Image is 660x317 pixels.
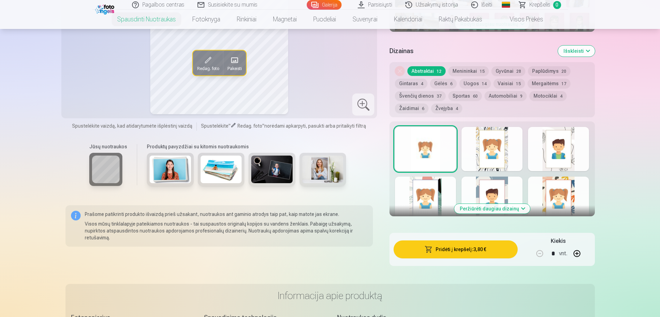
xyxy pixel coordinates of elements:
[201,123,229,129] span: Spustelėkite
[553,1,561,9] span: 0
[237,123,262,129] span: Redag. foto
[482,81,487,86] span: 14
[262,123,264,129] span: "
[184,10,229,29] a: Fotoknyga
[395,103,428,113] button: Žaidimai6
[448,91,482,101] button: Sportas60
[480,69,485,74] span: 15
[85,220,368,241] p: Visos mūsų tinklalapyje pateikiamos nuotraukos - tai suspaustos originalų kopijos su vandens ženk...
[551,237,566,245] h5: Kiekis
[516,69,521,74] span: 28
[193,50,223,75] button: Redag. foto
[437,94,441,99] span: 37
[85,211,368,218] p: Prašome patikrinti produkto išvaizdą prieš užsakant, nuotraukos ant gaminio atrodys taip pat, kai...
[561,81,566,86] span: 17
[561,69,566,74] span: 20
[109,10,184,29] a: Spausdinti nuotraukas
[430,79,457,88] button: Gėlės6
[473,94,478,99] span: 60
[89,143,127,150] h6: Jūsų nuotraukos
[223,50,246,75] button: Pakeisti
[395,91,446,101] button: Švenčių dienos37
[407,66,446,76] button: Abstraktai12
[431,103,462,113] button: Žvejyba4
[305,10,344,29] a: Puodeliai
[494,79,525,88] button: Vaisiai15
[528,66,570,76] button: Paplūdimys20
[422,106,424,111] span: 6
[491,66,525,76] button: Gyvūnai28
[144,143,349,150] h6: Produktų pavyzdžiai su kitomis nuotraukomis
[559,245,567,262] div: vnt.
[529,91,567,101] button: Motociklai4
[344,10,386,29] a: Suvenyrai
[485,91,527,101] button: Automobiliai9
[197,66,219,71] span: Redag. foto
[456,106,458,111] span: 4
[227,66,242,71] span: Pakeisti
[229,123,231,129] span: "
[386,10,430,29] a: Kalendoriai
[389,46,552,56] h5: Dizainas
[528,79,570,88] button: Mergaitėms17
[421,81,423,86] span: 4
[72,122,192,129] span: Spustelėkite vaizdą, kad atidarytumėte išplėstinį vaizdą
[558,46,595,57] button: Išskleisti
[394,240,517,258] button: Pridėti į krepšelį:3,80 €
[529,1,550,9] span: Krepšelis
[265,10,305,29] a: Magnetai
[560,94,562,99] span: 4
[395,79,427,88] button: Gintaras4
[71,289,589,302] h3: Informacija apie produktą
[454,204,530,214] button: Peržiūrėti daugiau dizainų
[490,10,551,29] a: Visos prekės
[229,10,265,29] a: Rinkiniai
[448,66,489,76] button: Menininkai15
[437,69,441,74] span: 12
[459,79,491,88] button: Uogos14
[430,10,490,29] a: Raktų pakabukas
[516,81,521,86] span: 15
[520,94,522,99] span: 9
[450,81,453,86] span: 6
[95,3,116,14] img: /fa2
[264,123,366,129] span: norėdami apkarpyti, pasukti arba pritaikyti filtrą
